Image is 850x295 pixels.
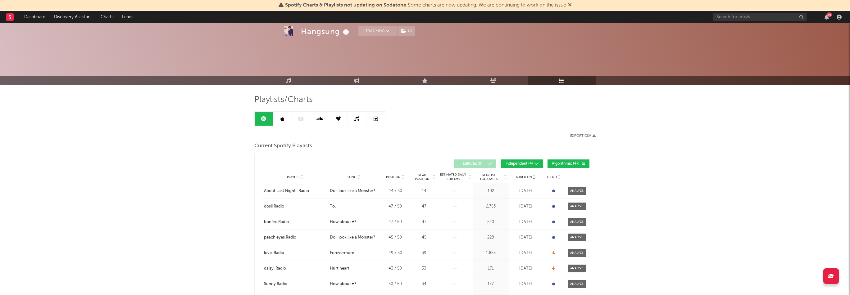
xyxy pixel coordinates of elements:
[510,219,541,225] div: [DATE]
[398,26,415,36] button: (1)
[118,11,138,23] a: Leads
[330,219,356,225] div: How about ♥?
[570,134,596,138] button: Export CSV
[475,281,507,287] div: 177
[510,203,541,210] div: [DATE]
[264,219,327,225] a: bonfire Radio
[475,203,507,210] div: 2,753
[96,11,118,23] a: Charts
[412,250,436,256] div: 39
[50,11,96,23] a: Discovery Assistant
[412,281,436,287] div: 34
[568,3,572,8] span: Dismiss
[264,219,289,225] div: bonfire Radio
[547,175,557,179] span: Trend
[713,13,807,21] input: Search for artists
[381,266,409,272] div: 43 / 50
[264,235,327,241] a: peach eyes Radio
[516,175,532,179] span: Added On
[475,173,503,181] span: Playlist Followers
[381,250,409,256] div: 49 / 50
[386,175,401,179] span: Position
[458,162,487,166] span: Editorial ( 0 )
[330,235,375,241] div: Do I look like a Monster?
[412,235,436,241] div: 45
[825,15,829,20] button: 39
[264,250,327,256] a: love. Radio
[510,250,541,256] div: [DATE]
[475,250,507,256] div: 1,853
[510,188,541,194] div: [DATE]
[330,281,356,287] div: How about ♥?
[412,188,436,194] div: 44
[264,235,296,241] div: peach eyes Radio
[264,281,287,287] div: Sunny Radio
[381,188,409,194] div: 44 / 50
[454,159,496,168] button: Editorial(0)
[475,188,507,194] div: 102
[510,266,541,272] div: [DATE]
[439,172,468,182] span: Estimated Daily Streams
[381,281,409,287] div: 50 / 50
[254,96,313,104] span: Playlists/Charts
[381,203,409,210] div: 47 / 50
[330,203,336,210] div: To.
[358,26,397,36] button: Tracking
[412,266,436,272] div: 33
[412,173,432,181] span: Peak Position
[264,266,327,272] a: daisy. Radio
[285,3,406,8] span: Spotify Charts & Playlists not updating on Sodatone
[381,219,409,225] div: 47 / 50
[285,3,566,8] span: : Some charts are now updating. We are continuing to work on the issue
[264,188,327,194] a: About Last Night.. Radio
[264,203,284,210] div: dosii Radio
[501,159,543,168] button: Independent(4)
[510,281,541,287] div: [DATE]
[826,12,832,17] div: 39
[264,188,309,194] div: About Last Night.. Radio
[264,266,286,272] div: daisy. Radio
[510,235,541,241] div: [DATE]
[330,250,354,256] div: Forevermore
[475,219,507,225] div: 220
[475,235,507,241] div: 228
[548,159,589,168] button: Algorithmic(47)
[412,219,436,225] div: 47
[20,11,50,23] a: Dashboard
[475,266,507,272] div: 171
[330,266,349,272] div: Hurt heart
[348,175,357,179] span: Song
[287,175,300,179] span: Playlist
[264,281,327,287] a: Sunny Radio
[505,162,534,166] span: Independent ( 4 )
[381,235,409,241] div: 45 / 50
[397,26,416,36] span: ( 1 )
[264,203,327,210] a: dosii Radio
[412,203,436,210] div: 47
[552,162,580,166] span: Algorithmic ( 47 )
[330,188,375,194] div: Do I look like a Monster?
[264,250,284,256] div: love. Radio
[254,142,312,150] span: Current Spotify Playlists
[301,26,351,37] div: Hangsung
